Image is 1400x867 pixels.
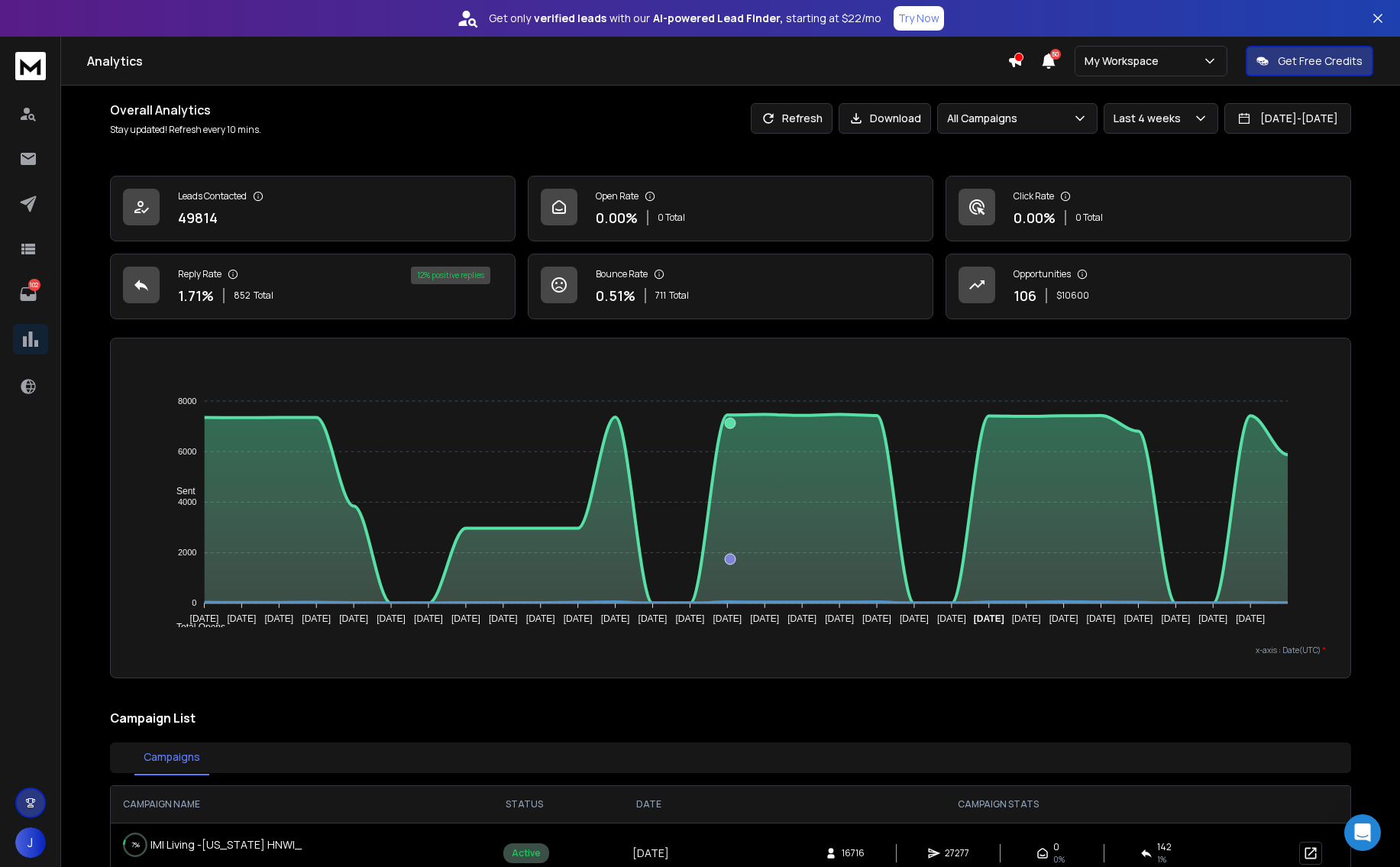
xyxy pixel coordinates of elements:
p: 49814 [178,207,218,228]
div: Active [503,843,549,863]
button: Get Free Credits [1246,46,1373,76]
span: 1 % [1157,853,1166,865]
button: J [15,827,46,858]
a: Leads Contacted49814 [110,176,516,241]
span: Total Opens [165,622,225,632]
tspan: [DATE] [1049,613,1078,624]
p: Open Rate [596,190,639,202]
tspan: [DATE] [974,613,1004,624]
tspan: [DATE] [601,613,630,624]
p: Reply Rate [178,268,221,280]
tspan: [DATE] [190,613,219,624]
th: CAMPAIGN NAME [111,786,461,823]
p: Last 4 weeks [1114,111,1187,126]
tspan: 2000 [178,548,196,557]
p: 0.00 % [596,207,638,228]
tspan: [DATE] [564,613,593,624]
th: STATUS [461,786,588,823]
a: Open Rate0.00%0 Total [528,176,933,241]
span: 711 [655,290,666,302]
tspan: [DATE] [415,613,444,624]
tspan: [DATE] [937,613,966,624]
img: logo [15,52,46,80]
tspan: [DATE] [340,613,369,624]
th: DATE [588,786,710,823]
tspan: 8000 [178,396,196,406]
p: 1.71 % [178,285,214,306]
strong: AI-powered Lead Finder, [653,11,783,26]
tspan: [DATE] [863,613,892,624]
p: All Campaigns [947,111,1023,126]
tspan: [DATE] [676,613,705,624]
tspan: [DATE] [751,613,780,624]
p: Try Now [898,11,939,26]
span: 50 [1050,49,1061,60]
tspan: [DATE] [377,613,406,624]
div: 12 % positive replies [411,267,490,284]
a: 102 [13,279,44,309]
p: Get only with our starting at $22/mo [489,11,881,26]
tspan: [DATE] [1162,613,1191,624]
span: 27277 [945,847,969,859]
span: 142 [1157,841,1172,853]
tspan: [DATE] [228,613,257,624]
span: Sent [165,486,196,497]
h1: Overall Analytics [110,101,261,119]
p: Opportunities [1014,268,1071,280]
p: Click Rate [1014,190,1054,202]
tspan: 6000 [178,447,196,456]
tspan: [DATE] [900,613,929,624]
tspan: [DATE] [1012,613,1041,624]
span: 0% [1053,853,1065,865]
button: Try Now [894,6,944,31]
tspan: [DATE] [451,613,480,624]
tspan: 4000 [178,497,196,506]
span: Total [669,290,689,302]
a: Bounce Rate0.51%711Total [528,254,933,319]
strong: verified leads [534,11,606,26]
p: Get Free Credits [1278,53,1363,69]
p: 7 % [131,837,140,852]
p: My Workspace [1085,53,1165,69]
tspan: [DATE] [302,613,331,624]
a: Reply Rate1.71%852Total12% positive replies [110,254,516,319]
tspan: [DATE] [1199,613,1228,624]
th: CAMPAIGN STATS [710,786,1287,823]
div: Open Intercom Messenger [1344,814,1381,851]
tspan: [DATE] [788,613,817,624]
p: 0 Total [658,212,685,224]
button: Download [839,103,931,134]
tspan: [DATE] [826,613,855,624]
tspan: [DATE] [639,613,668,624]
p: 0 Total [1075,212,1103,224]
p: 106 [1014,285,1036,306]
tspan: [DATE] [1087,613,1116,624]
span: 16716 [842,847,865,859]
h2: Campaign List [110,709,1351,727]
button: [DATE]-[DATE] [1224,103,1351,134]
tspan: [DATE] [1237,613,1266,624]
button: Campaigns [134,740,209,775]
p: $ 10600 [1056,290,1089,302]
span: Total [254,290,273,302]
p: Stay updated! Refresh every 10 mins. [110,124,261,136]
p: x-axis : Date(UTC) [135,645,1326,656]
p: 0.00 % [1014,207,1056,228]
p: Leads Contacted [178,190,247,202]
p: 102 [28,279,40,291]
span: 0 [1053,841,1059,853]
h1: Analytics [87,52,1007,70]
tspan: [DATE] [265,613,294,624]
p: Bounce Rate [596,268,648,280]
td: IMI Living -[US_STATE] HNWI_ [111,823,355,866]
p: Download [870,111,921,126]
button: Refresh [751,103,833,134]
tspan: [DATE] [489,613,518,624]
tspan: 0 [192,598,197,607]
tspan: [DATE] [1124,613,1153,624]
tspan: [DATE] [526,613,555,624]
tspan: [DATE] [713,613,742,624]
span: 852 [234,290,251,302]
a: Opportunities106$10600 [946,254,1351,319]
